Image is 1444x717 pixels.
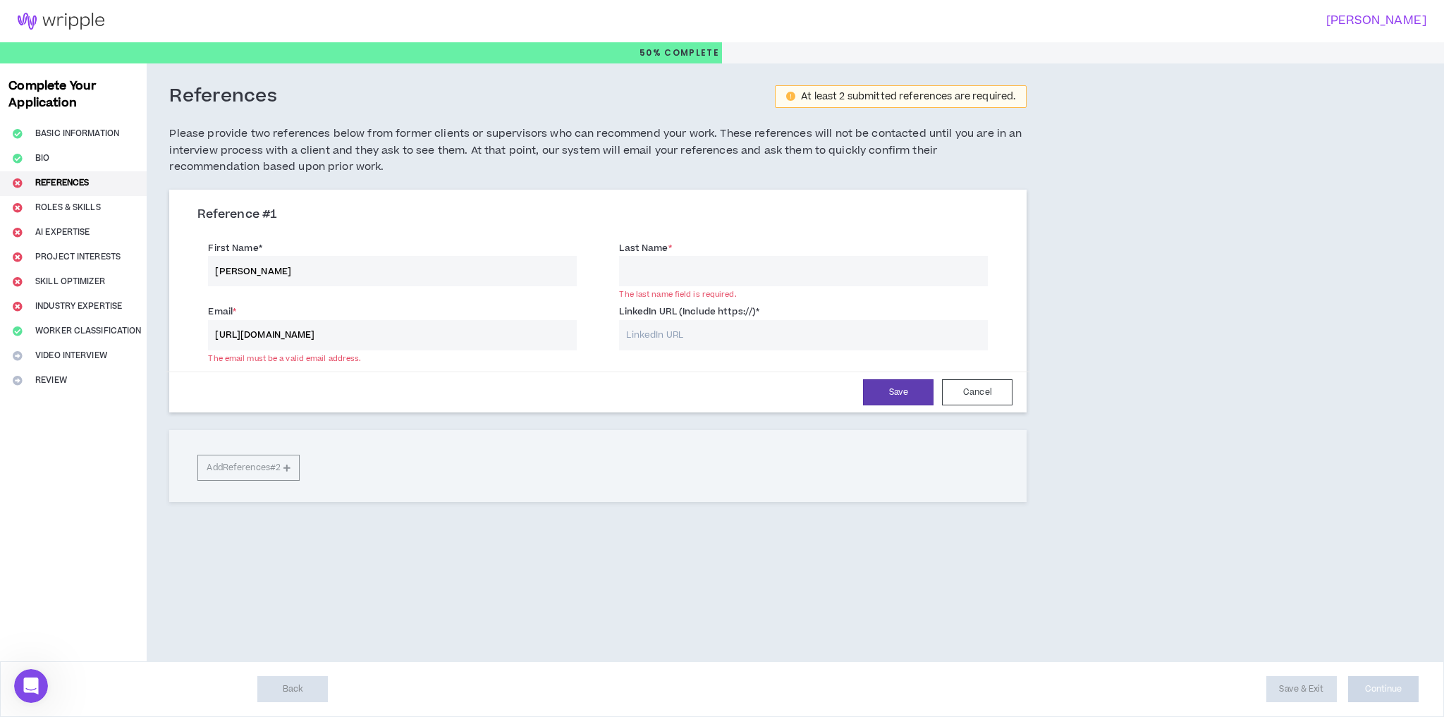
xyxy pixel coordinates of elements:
span: exclamation-circle [786,92,795,101]
p: 50% [640,42,719,63]
h3: Complete Your Application [3,78,144,111]
div: At least 2 submitted references are required. [801,92,1015,102]
span: Complete [661,47,719,59]
h3: Reference # 1 [197,207,998,223]
label: First Name [208,237,262,259]
input: LinkedIn URL [619,320,988,350]
h3: References [169,85,277,109]
div: The last name field is required. [619,289,988,300]
h3: [PERSON_NAME] [714,14,1427,27]
button: Cancel [942,379,1012,405]
div: The email must be a valid email address. [208,353,577,364]
h5: Please provide two references below from former clients or supervisors who can recommend your wor... [169,125,1027,176]
label: Last Name [619,237,671,259]
label: LinkedIn URL (Include https://) [619,300,759,323]
button: Save [863,379,934,405]
button: Save & Exit [1266,676,1337,702]
label: Email [208,300,236,323]
button: Continue [1348,676,1419,702]
button: Back [257,676,328,702]
iframe: Intercom live chat [14,669,48,703]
